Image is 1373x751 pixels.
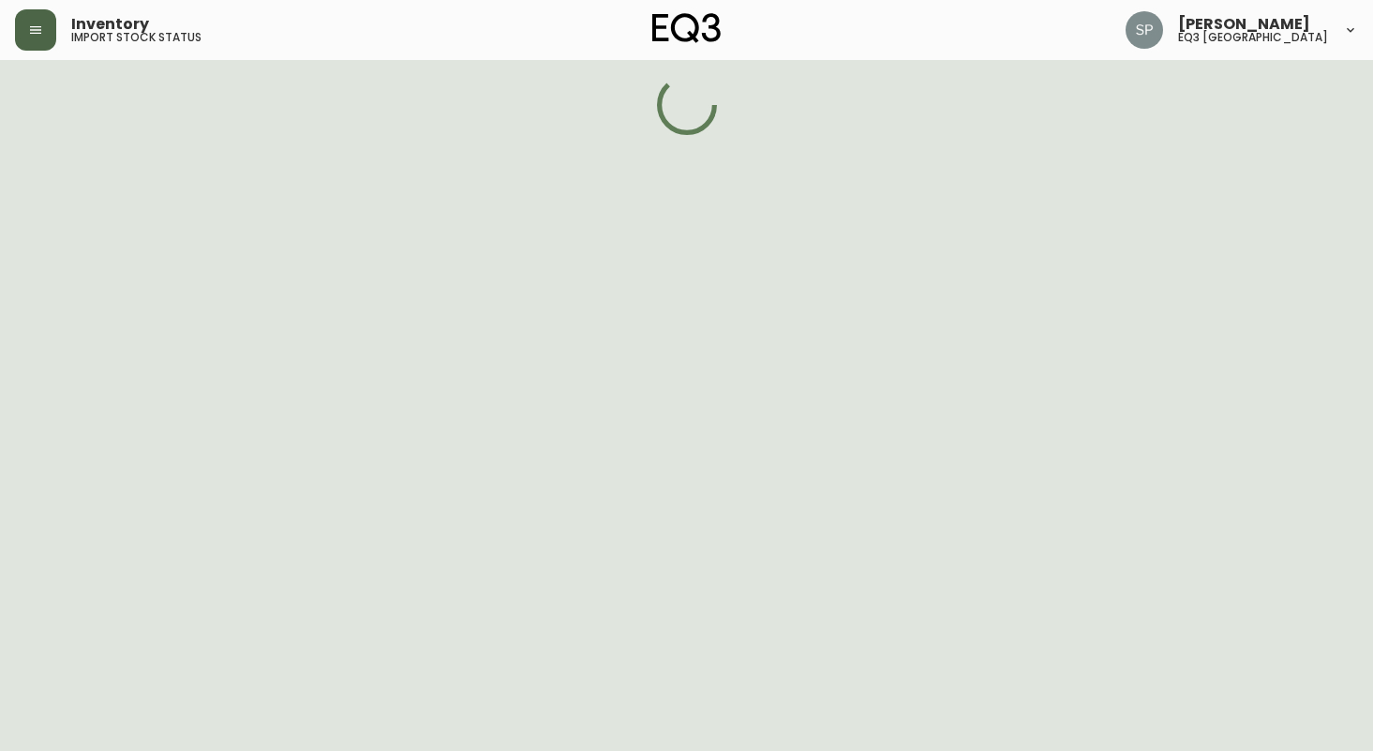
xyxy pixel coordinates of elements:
span: [PERSON_NAME] [1178,17,1310,32]
span: Inventory [71,17,149,32]
img: logo [652,13,722,43]
img: 25c0ecf8c5ed261b7fd55956ee48612f [1126,11,1163,49]
h5: import stock status [71,32,201,43]
h5: eq3 [GEOGRAPHIC_DATA] [1178,32,1328,43]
